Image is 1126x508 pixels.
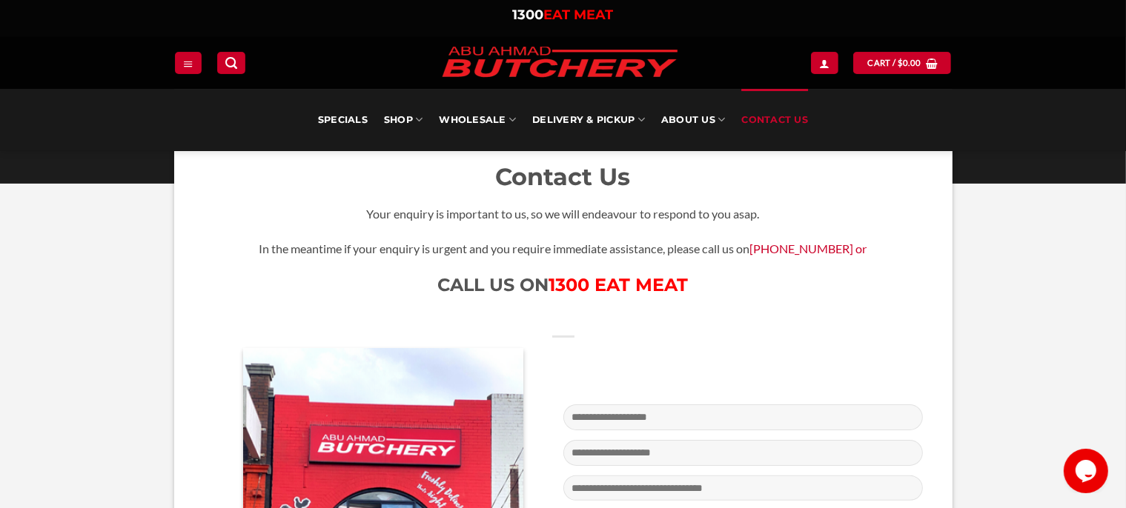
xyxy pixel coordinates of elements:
a: About Us [661,89,725,151]
span: EAT MEAT [544,7,614,23]
a: Menu [175,52,202,73]
a: 1300 EAT MEAT [549,274,689,295]
h2: Contact Us [204,161,923,193]
a: [PHONE_NUMBER] or [749,241,867,255]
a: Delivery & Pickup [532,89,645,151]
span: Cart / [867,56,921,70]
a: My account [811,52,838,73]
a: Contact Us [741,89,808,151]
span: $ [898,56,903,70]
iframe: chat widget [1064,449,1111,493]
p: Your enquiry is important to us, so we will endeavour to respond to you asap. [204,204,923,224]
span: 1300 [513,7,544,23]
a: View cart [853,52,951,73]
img: Abu Ahmad Butchery [430,37,689,89]
a: Wholesale [439,89,516,151]
a: SHOP [384,89,423,151]
a: 1300EAT MEAT [513,7,614,23]
a: Search [217,52,245,73]
bdi: 0.00 [898,58,921,67]
p: In the meantime if your enquiry is urgent and you require immediate assistance, please call us on [204,239,923,258]
a: Specials [318,89,368,151]
h1: CALL US ON [204,273,923,296]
